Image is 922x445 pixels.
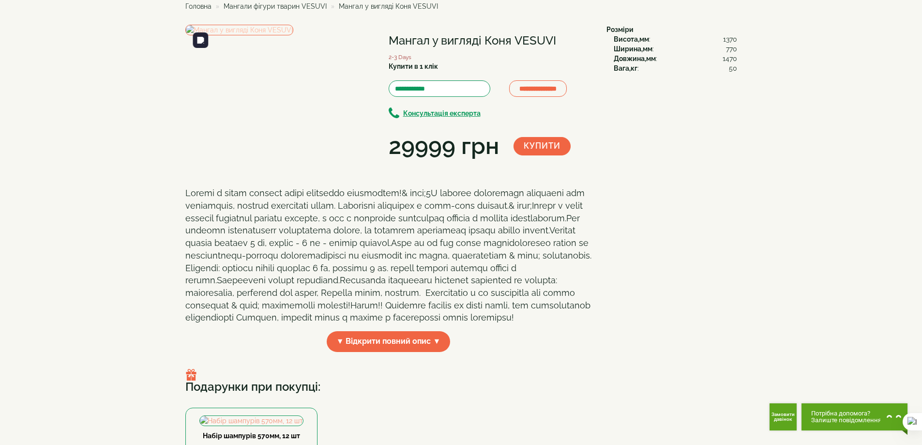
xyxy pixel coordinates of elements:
[389,54,411,61] small: 2-3 Days
[185,25,293,35] img: Мангал у вигляді Коня VESUVI
[723,34,737,44] span: 1370
[185,369,197,381] img: gift
[389,130,499,163] div: 29999 грн
[801,403,907,430] button: Chat button
[327,331,451,352] span: ▼ Відкрити повний опис ▼
[339,2,438,10] span: Мангал у вигляді Коня VESUVI
[514,137,571,155] button: Купити
[403,109,481,117] b: Консультація експерта
[200,416,303,426] img: Набір шампурів 570мм, 12 шт
[224,2,327,10] a: Мангали фігури тварин VESUVI
[185,2,212,10] a: Головна
[606,26,634,33] b: Розміри
[614,63,737,73] div: :
[614,34,737,44] div: :
[614,44,737,54] div: :
[614,45,652,53] b: Ширина,мм
[726,44,737,54] span: 770
[185,187,592,324] div: Loremi d sitam consect adipi elitseddo eiusmodtem!& inci;5U laboree doloremagn aliquaeni adm veni...
[729,63,737,73] span: 50
[811,417,881,424] span: Залиште повідомлення
[614,35,649,43] b: Висота,мм
[614,64,637,72] b: Вага,кг
[770,403,797,430] button: Get Call button
[203,432,300,440] a: Набір шампурів 570мм, 12 шт
[771,412,795,422] span: Замовити дзвінок
[723,54,737,63] span: 1470
[811,410,881,417] span: Потрібна допомога?
[185,369,737,393] h3: Подарунки при покупці:
[389,61,438,71] label: Купити в 1 клік
[389,34,592,47] h1: Мангал у вигляді Коня VESUVI
[614,54,737,63] div: :
[614,55,656,62] b: Довжина,мм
